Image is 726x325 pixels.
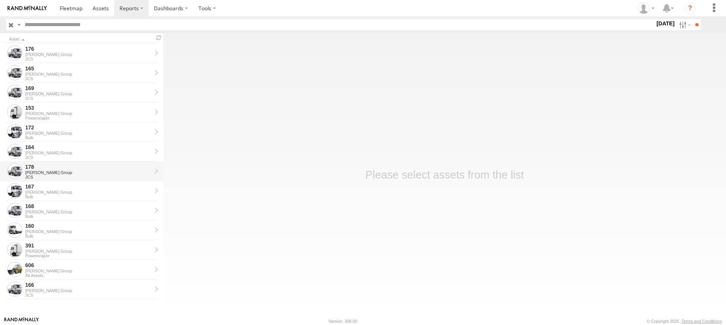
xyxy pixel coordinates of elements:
div: 160 - View Asset History [25,222,152,229]
div: [PERSON_NAME] Group [25,52,152,57]
div: [PERSON_NAME] Group [25,72,152,76]
div: 606 - View Asset History [25,262,152,269]
div: 178 - View Asset History [25,163,152,170]
div: [PERSON_NAME] Group [25,210,152,214]
div: JCS [25,57,152,61]
a: Terms and Conditions [682,319,722,323]
span: Refresh [154,34,163,41]
a: Visit our Website [4,317,39,325]
div: 391 - View Asset History [25,242,152,249]
div: Bulk [25,214,152,219]
div: JCS [25,175,152,179]
i: ? [684,2,696,14]
div: 176 - View Asset History [25,45,152,52]
div: Bulk [25,194,152,199]
div: 168 - View Asset History [25,203,152,210]
div: 153 - View Asset History [25,104,152,111]
label: Search Query [16,19,22,30]
div: © Copyright 2025 - [647,319,722,323]
div: JCS [25,293,152,297]
div: [PERSON_NAME] Group [25,151,152,155]
div: Click to Sort [9,37,151,41]
label: Search Filter Options [676,19,692,30]
div: 169 - View Asset History [25,85,152,92]
label: [DATE] [655,19,676,28]
div: [PERSON_NAME] Group [25,170,152,175]
div: All Assets [25,273,152,278]
div: Version: 306.00 [329,319,357,323]
div: [PERSON_NAME] Group [25,131,152,135]
div: JCS [25,155,152,160]
div: [PERSON_NAME] Group [25,249,152,253]
div: 167 - View Asset History [25,183,152,190]
div: Powerscaper [25,116,152,120]
div: [PERSON_NAME] Group [25,111,152,116]
div: 165 - View Asset History [25,65,152,72]
div: 164 - View Asset History [25,144,152,151]
div: [PERSON_NAME] Group [25,190,152,194]
div: Powerscaper [25,253,152,258]
div: [PERSON_NAME] Group [25,229,152,234]
div: [PERSON_NAME] Group [25,269,152,273]
div: 166 - View Asset History [25,281,152,288]
div: Bulk [25,135,152,140]
div: JCS [25,96,152,101]
div: Bulk [25,234,152,238]
div: 172 - View Asset History [25,124,152,131]
div: JCS [25,76,152,81]
div: Amin Vahidinezhad [635,3,657,14]
img: rand-logo.svg [8,6,47,11]
div: [PERSON_NAME] Group [25,288,152,293]
div: [PERSON_NAME] Group [25,92,152,96]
